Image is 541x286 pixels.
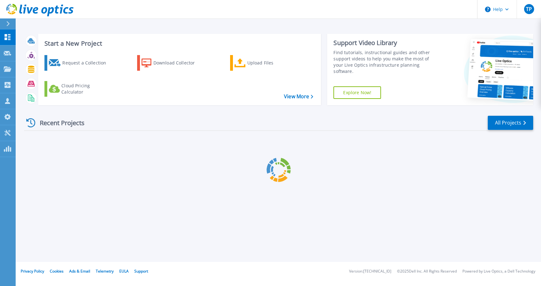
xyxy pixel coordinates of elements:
div: Cloud Pricing Calculator [61,83,111,95]
li: Version: [TECHNICAL_ID] [349,269,391,273]
a: Support [134,268,148,274]
div: Download Collector [153,57,204,69]
div: Upload Files [247,57,297,69]
a: Privacy Policy [21,268,44,274]
span: TP [526,7,532,12]
a: Ads & Email [69,268,90,274]
li: © 2025 Dell Inc. All Rights Reserved [397,269,457,273]
li: Powered by Live Optics, a Dell Technology [462,269,535,273]
div: Request a Collection [62,57,112,69]
a: Telemetry [96,268,114,274]
a: Download Collector [137,55,207,71]
h3: Start a New Project [44,40,313,47]
a: Cloud Pricing Calculator [44,81,114,97]
a: Explore Now! [333,86,381,99]
div: Support Video Library [333,39,438,47]
a: Upload Files [230,55,300,71]
a: View More [284,94,313,100]
a: EULA [119,268,129,274]
div: Recent Projects [24,115,93,130]
a: All Projects [488,116,533,130]
a: Cookies [50,268,64,274]
a: Request a Collection [44,55,114,71]
div: Find tutorials, instructional guides and other support videos to help you make the most of your L... [333,49,438,74]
